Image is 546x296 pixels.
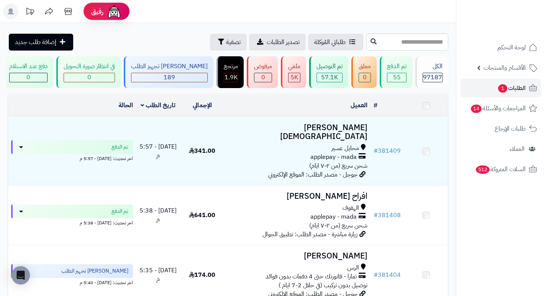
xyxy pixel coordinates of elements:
[374,211,401,220] a: #381408
[189,146,215,155] span: 341.00
[107,4,122,19] img: ai-face.png
[461,140,541,158] a: العملاء
[139,266,177,284] span: [DATE] - 5:35 م
[227,252,367,260] h3: [PERSON_NAME]
[288,62,300,71] div: ملغي
[308,34,363,51] a: طلباتي المُوكلة
[245,56,279,88] a: مرفوض 0
[279,56,308,88] a: ملغي 5K
[359,73,371,82] div: 0
[461,119,541,138] a: طلبات الإرجاع
[310,153,357,162] span: applepay - mada
[374,270,378,280] span: #
[461,79,541,97] a: الطلبات1
[262,230,357,239] span: زيارة مباشرة - مصدر الطلب: تطبيق الجوال
[249,34,306,51] a: تصدير الطلبات
[317,73,342,82] div: 57135
[11,278,133,286] div: اخر تحديث: [DATE] - 5:40 م
[64,62,115,71] div: في انتظار صورة التحويل
[309,161,367,170] span: شحن سريع (من ٢-٧ ايام)
[226,38,241,47] span: تصفية
[267,38,300,47] span: تصدير الطلبات
[350,56,378,88] a: معلق 0
[387,73,406,82] div: 55
[308,56,350,88] a: تم التوصيل 57.1K
[347,263,359,272] span: الرس
[224,73,238,82] div: 1855
[141,101,175,110] a: تاريخ الطلب
[374,146,378,155] span: #
[331,144,359,153] span: محايل عسير
[387,62,407,71] div: تم الدفع
[510,144,525,154] span: العملاء
[9,62,48,71] div: دفع عند الاستلام
[494,11,539,28] img: logo-2.png
[316,62,343,71] div: تم التوصيل
[314,38,346,47] span: طلباتي المُوكلة
[461,38,541,57] a: لوحة التحكم
[266,272,357,281] span: تمارا - فاتورتك حتى 4 دفعات بدون فوائد
[189,270,215,280] span: 174.00
[310,213,357,221] span: applepay - mada
[55,56,122,88] a: في انتظار صورة التحويل 0
[224,62,238,71] div: مرتجع
[26,73,30,82] span: 0
[423,62,443,71] div: الكل
[227,192,367,201] h3: افراح [PERSON_NAME]
[321,73,338,82] span: 57.1K
[497,83,526,93] span: الطلبات
[470,103,526,114] span: المراجعات والأسئلة
[374,211,378,220] span: #
[290,73,298,82] span: 5K
[0,56,55,88] a: دفع عند الاستلام 0
[215,56,245,88] a: مرتجع 1.9K
[131,73,207,82] div: 189
[193,101,212,110] a: الإجمالي
[475,165,490,174] span: 512
[10,73,47,82] div: 0
[64,73,115,82] div: 0
[210,34,247,51] button: تصفية
[498,84,508,93] span: 1
[261,73,265,82] span: 0
[139,142,177,160] span: [DATE] - 5:57 م
[374,146,401,155] a: #381409
[289,73,300,82] div: 5008
[343,204,359,213] span: الهفوف
[11,218,133,226] div: اخر تحديث: [DATE] - 5:38 م
[309,221,367,230] span: شحن سريع (من ٢-٧ ايام)
[471,104,482,113] span: 14
[225,73,238,82] span: 1.9K
[91,7,103,16] span: رفيق
[139,206,177,224] span: [DATE] - 5:38 م
[118,101,133,110] a: الحالة
[359,62,371,71] div: معلق
[393,73,401,82] span: 55
[61,267,128,275] span: [PERSON_NAME] تجهيز الطلب
[11,266,30,285] div: Open Intercom Messenger
[279,281,367,290] span: توصيل بدون تركيب (في خلال 2-7 ايام )
[189,211,215,220] span: 641.00
[484,62,526,73] span: الأقسام والمنتجات
[351,101,367,110] a: العميل
[461,160,541,178] a: السلات المتروكة512
[378,56,414,88] a: تم الدفع 55
[131,62,208,71] div: [PERSON_NAME] تجهيز الطلب
[254,73,272,82] div: 0
[495,123,526,134] span: طلبات الإرجاع
[414,56,450,88] a: الكل97187
[122,56,215,88] a: [PERSON_NAME] تجهيز الطلب 189
[268,170,357,179] span: جوجل - مصدر الطلب: الموقع الإلكتروني
[164,73,175,82] span: 189
[423,73,442,82] span: 97187
[461,99,541,118] a: المراجعات والأسئلة14
[497,42,526,53] span: لوحة التحكم
[374,270,401,280] a: #381404
[87,73,91,82] span: 0
[11,154,133,162] div: اخر تحديث: [DATE] - 5:57 م
[9,34,73,51] a: إضافة طلب جديد
[363,73,367,82] span: 0
[111,143,128,151] span: تم الدفع
[227,123,367,141] h3: [PERSON_NAME][DEMOGRAPHIC_DATA]
[374,101,377,110] a: #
